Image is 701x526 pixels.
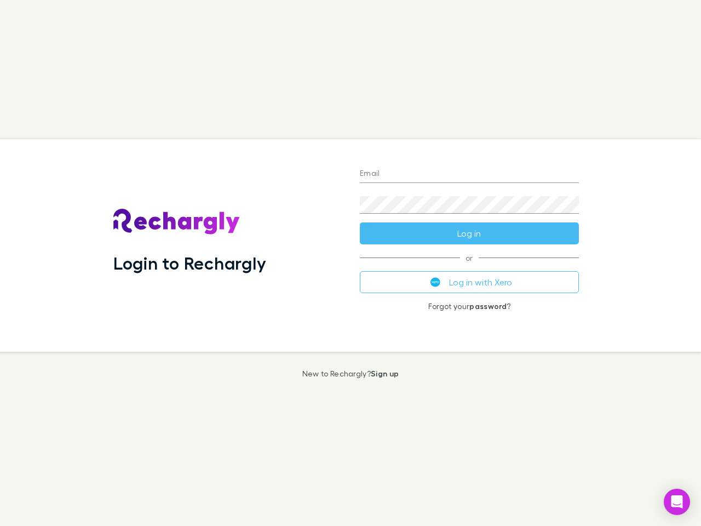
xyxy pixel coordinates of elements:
button: Log in [360,222,579,244]
div: Open Intercom Messenger [664,489,690,515]
a: password [469,301,507,311]
p: New to Rechargly? [302,369,399,378]
h1: Login to Rechargly [113,253,266,273]
button: Log in with Xero [360,271,579,293]
p: Forgot your ? [360,302,579,311]
a: Sign up [371,369,399,378]
img: Xero's logo [430,277,440,287]
img: Rechargly's Logo [113,209,240,235]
